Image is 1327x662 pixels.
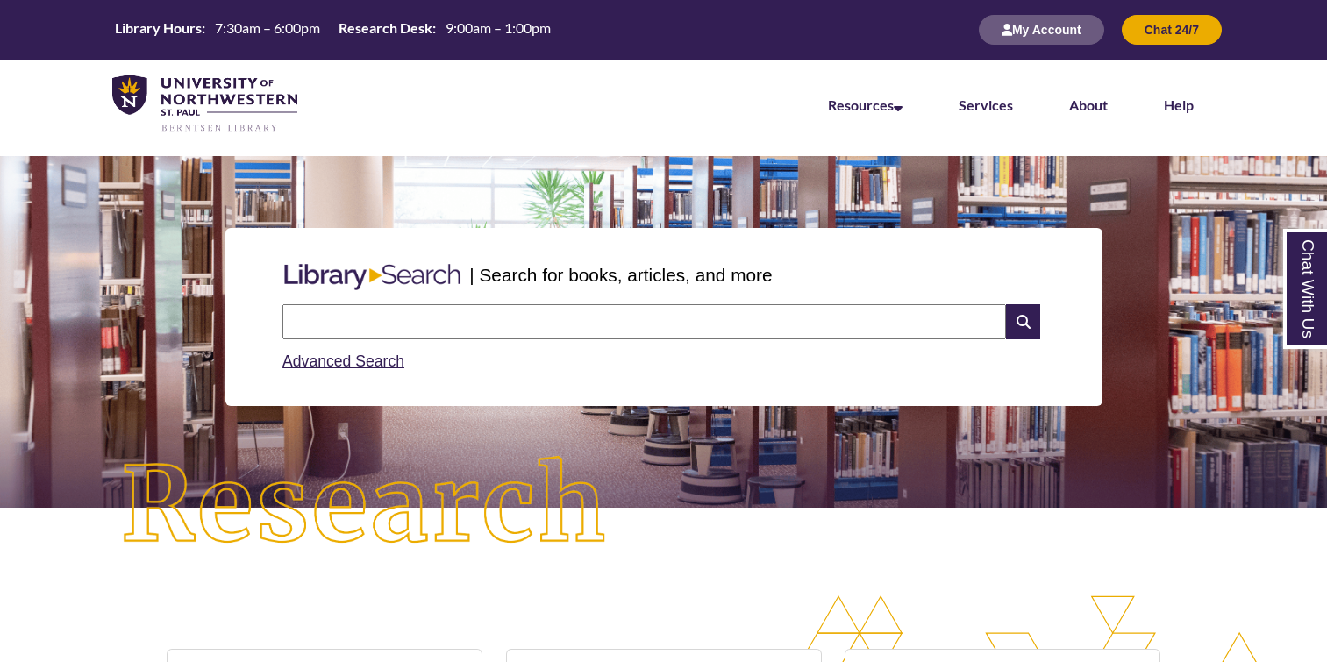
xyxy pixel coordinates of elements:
button: Chat 24/7 [1122,15,1222,45]
button: My Account [979,15,1104,45]
img: Libary Search [275,257,469,297]
img: Research [67,402,664,610]
a: Help [1164,96,1194,113]
a: Hours Today [108,18,558,42]
a: Chat 24/7 [1122,22,1222,37]
img: UNWSP Library Logo [112,75,297,133]
th: Research Desk: [332,18,439,38]
i: Search [1006,304,1039,339]
th: Library Hours: [108,18,208,38]
a: Advanced Search [282,352,404,370]
a: About [1069,96,1108,113]
p: | Search for books, articles, and more [469,261,772,288]
span: 7:30am – 6:00pm [215,19,320,36]
a: Services [959,96,1013,113]
span: 9:00am – 1:00pm [446,19,551,36]
a: Resources [828,96,903,113]
table: Hours Today [108,18,558,40]
a: My Account [979,22,1104,37]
